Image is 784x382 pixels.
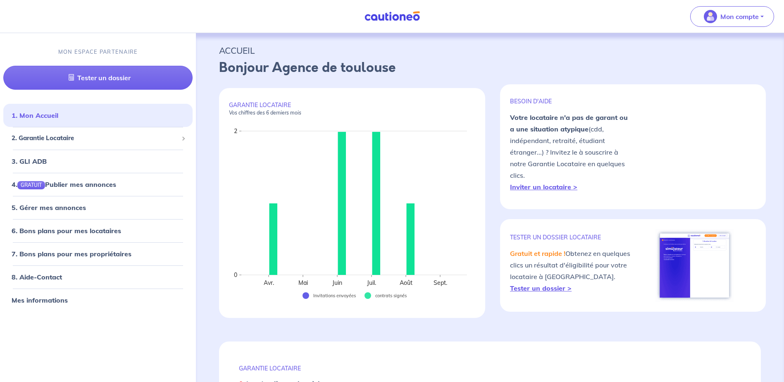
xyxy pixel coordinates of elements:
[510,234,633,241] p: TESTER un dossier locataire
[229,101,475,116] p: GARANTIE LOCATAIRE
[510,98,633,105] p: BESOIN D'AIDE
[3,199,193,216] div: 5. Gérer mes annonces
[3,107,193,124] div: 1. Mon Accueil
[510,113,628,133] strong: Votre locataire n'a pas de garant ou a une situation atypique
[367,279,376,286] text: Juil.
[234,271,237,279] text: 0
[633,112,756,182] img: video-gli-new-none.jpg
[12,203,86,212] a: 5. Gérer mes annonces
[3,153,193,170] div: 3. GLI ADB
[3,131,193,147] div: 2. Garantie Locataire
[3,66,193,90] a: Tester un dossier
[655,229,734,302] img: simulateur.png
[510,249,565,258] em: Gratuit et rapide !
[434,279,447,286] text: Sept.
[361,11,423,21] img: Cautioneo
[3,269,193,285] div: 8. Aide-Contact
[510,248,633,294] p: Obtenez en quelques clics un résultat d'éligibilité pour votre locataire à [GEOGRAPHIC_DATA].
[234,127,237,135] text: 2
[510,284,572,292] a: Tester un dossier >
[720,12,759,21] p: Mon compte
[704,10,717,23] img: illu_account_valid_menu.svg
[12,157,47,165] a: 3. GLI ADB
[12,296,68,304] a: Mes informations
[12,134,178,143] span: 2. Garantie Locataire
[229,110,301,116] em: Vos chiffres des 6 derniers mois
[3,292,193,308] div: Mes informations
[239,365,741,372] p: GARANTIE LOCATAIRE
[3,246,193,262] div: 7. Bons plans pour mes propriétaires
[12,273,62,281] a: 8. Aide-Contact
[298,279,308,286] text: Mai
[58,48,138,56] p: MON ESPACE PARTENAIRE
[12,227,121,235] a: 6. Bons plans pour mes locataires
[510,183,577,191] a: Inviter un locataire >
[332,279,342,286] text: Juin
[12,250,131,258] a: 7. Bons plans pour mes propriétaires
[690,6,774,27] button: illu_account_valid_menu.svgMon compte
[219,58,761,78] p: Bonjour Agence de toulouse
[12,112,58,120] a: 1. Mon Accueil
[400,279,412,286] text: Août
[219,43,761,58] p: ACCUEIL
[3,222,193,239] div: 6. Bons plans pour mes locataires
[3,176,193,193] div: 4.GRATUITPublier mes annonces
[510,112,633,193] p: (cdd, indépendant, retraité, étudiant étranger...) ? Invitez le à souscrire à notre Garantie Loca...
[12,180,116,189] a: 4.GRATUITPublier mes annonces
[264,279,274,286] text: Avr.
